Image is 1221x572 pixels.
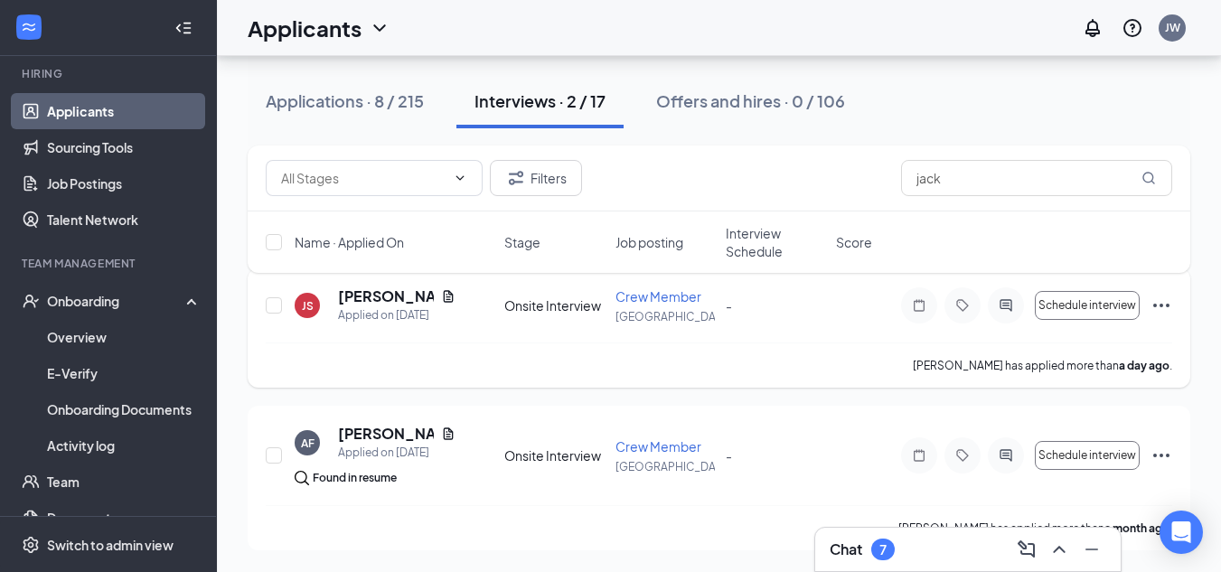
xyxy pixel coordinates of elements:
span: - [726,297,732,314]
svg: Settings [22,536,40,554]
div: Applied on [DATE] [338,306,456,324]
span: Crew Member [615,438,701,455]
span: Schedule interview [1038,299,1136,312]
div: JW [1165,20,1180,35]
input: Search in interviews [901,160,1172,196]
div: Applied on [DATE] [338,444,456,462]
h5: [PERSON_NAME] [338,424,434,444]
div: Offers and hires · 0 / 106 [656,89,845,112]
button: ChevronUp [1045,535,1074,564]
b: a day ago [1119,359,1169,372]
svg: Collapse [174,19,193,37]
div: Onsite Interview [504,296,604,314]
a: Sourcing Tools [47,129,202,165]
svg: Minimize [1081,539,1103,560]
div: Found in resume [313,469,397,487]
svg: Tag [952,448,973,463]
div: Hiring [22,66,198,81]
a: Team [47,464,202,500]
span: Crew Member [615,288,701,305]
input: All Stages [281,168,446,188]
a: Overview [47,319,202,355]
svg: Tag [952,298,973,313]
svg: ActiveChat [995,448,1017,463]
div: Team Management [22,256,198,271]
svg: QuestionInfo [1122,17,1143,39]
svg: Document [441,289,456,304]
span: - [726,447,732,464]
div: 7 [879,542,887,558]
svg: ActiveChat [995,298,1017,313]
svg: Ellipses [1151,295,1172,316]
a: Activity log [47,427,202,464]
button: Schedule interview [1035,441,1140,470]
svg: MagnifyingGlass [1141,171,1156,185]
a: Documents [47,500,202,536]
svg: UserCheck [22,292,40,310]
svg: WorkstreamLogo [20,18,38,36]
p: [GEOGRAPHIC_DATA] [615,309,715,324]
span: Job posting [615,233,683,251]
button: Minimize [1077,535,1106,564]
img: search.bf7aa3482b7795d4f01b.svg [295,471,309,485]
span: Score [836,233,872,251]
span: Name · Applied On [295,233,404,251]
span: Schedule interview [1038,449,1136,462]
a: Talent Network [47,202,202,238]
svg: Document [441,427,456,441]
div: Open Intercom Messenger [1160,511,1203,554]
b: a month ago [1104,521,1169,535]
div: Onboarding [47,292,186,310]
div: JS [302,298,314,314]
a: Job Postings [47,165,202,202]
span: Stage [504,233,540,251]
h1: Applicants [248,13,362,43]
a: Onboarding Documents [47,391,202,427]
svg: ChevronDown [453,171,467,185]
p: [PERSON_NAME] has applied more than . [898,520,1172,536]
span: Interview Schedule [726,224,825,260]
h3: Chat [830,539,862,559]
div: AF [301,436,315,451]
div: Onsite Interview [504,446,604,464]
a: E-Verify [47,355,202,391]
div: Interviews · 2 / 17 [474,89,606,112]
svg: Note [908,448,930,463]
svg: ChevronDown [369,17,390,39]
div: Applications · 8 / 215 [266,89,424,112]
p: [GEOGRAPHIC_DATA] [615,459,715,474]
p: [PERSON_NAME] has applied more than . [913,358,1172,373]
h5: [PERSON_NAME] [338,286,434,306]
a: Applicants [47,93,202,129]
svg: Note [908,298,930,313]
button: Filter Filters [490,160,582,196]
button: ComposeMessage [1012,535,1041,564]
svg: ComposeMessage [1016,539,1038,560]
svg: Filter [505,167,527,189]
button: Schedule interview [1035,291,1140,320]
svg: Notifications [1082,17,1104,39]
div: Switch to admin view [47,536,174,554]
svg: Ellipses [1151,445,1172,466]
svg: ChevronUp [1048,539,1070,560]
